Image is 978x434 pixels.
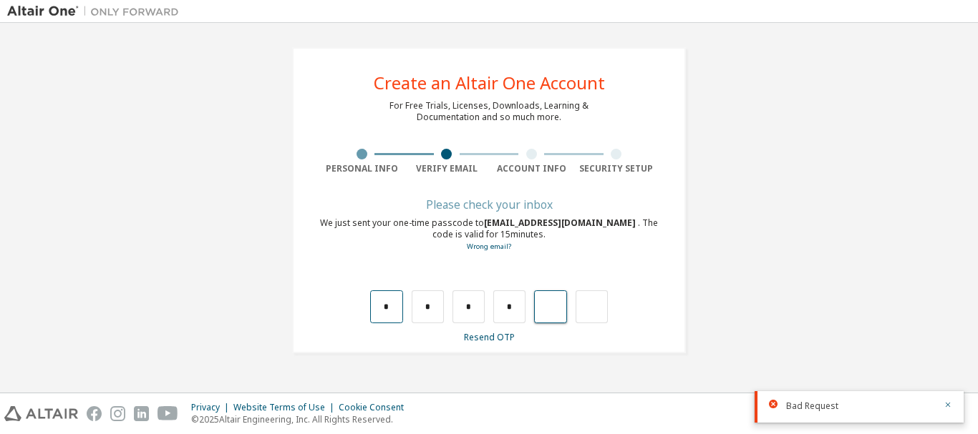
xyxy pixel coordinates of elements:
[319,163,405,174] div: Personal Info
[191,413,412,425] p: © 2025 Altair Engineering, Inc. All Rights Reserved.
[7,4,186,19] img: Altair One
[467,242,511,251] a: Go back to the registration form
[405,163,490,174] div: Verify Email
[374,74,605,92] div: Create an Altair One Account
[489,163,574,174] div: Account Info
[87,406,102,421] img: facebook.svg
[191,402,233,413] div: Privacy
[4,406,78,421] img: altair_logo.svg
[233,402,339,413] div: Website Terms of Use
[339,402,412,413] div: Cookie Consent
[319,217,659,252] div: We just sent your one-time passcode to . The code is valid for 15 minutes.
[110,406,125,421] img: instagram.svg
[389,100,589,123] div: For Free Trials, Licenses, Downloads, Learning & Documentation and so much more.
[786,400,838,412] span: Bad Request
[319,200,659,209] div: Please check your inbox
[574,163,659,174] div: Security Setup
[158,406,178,421] img: youtube.svg
[134,406,149,421] img: linkedin.svg
[484,217,638,229] span: [EMAIL_ADDRESS][DOMAIN_NAME]
[464,331,515,343] a: Resend OTP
